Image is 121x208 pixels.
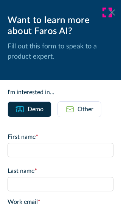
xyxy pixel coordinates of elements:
label: Last name [8,166,113,175]
p: Fill out this form to speak to a product expert. [8,42,113,62]
div: Other [78,105,93,114]
div: I'm interested in... [8,88,113,97]
label: First name [8,132,113,141]
div: Want to learn more about Faros AI? [8,15,113,37]
div: Demo [28,105,43,114]
label: Work email [8,197,113,206]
